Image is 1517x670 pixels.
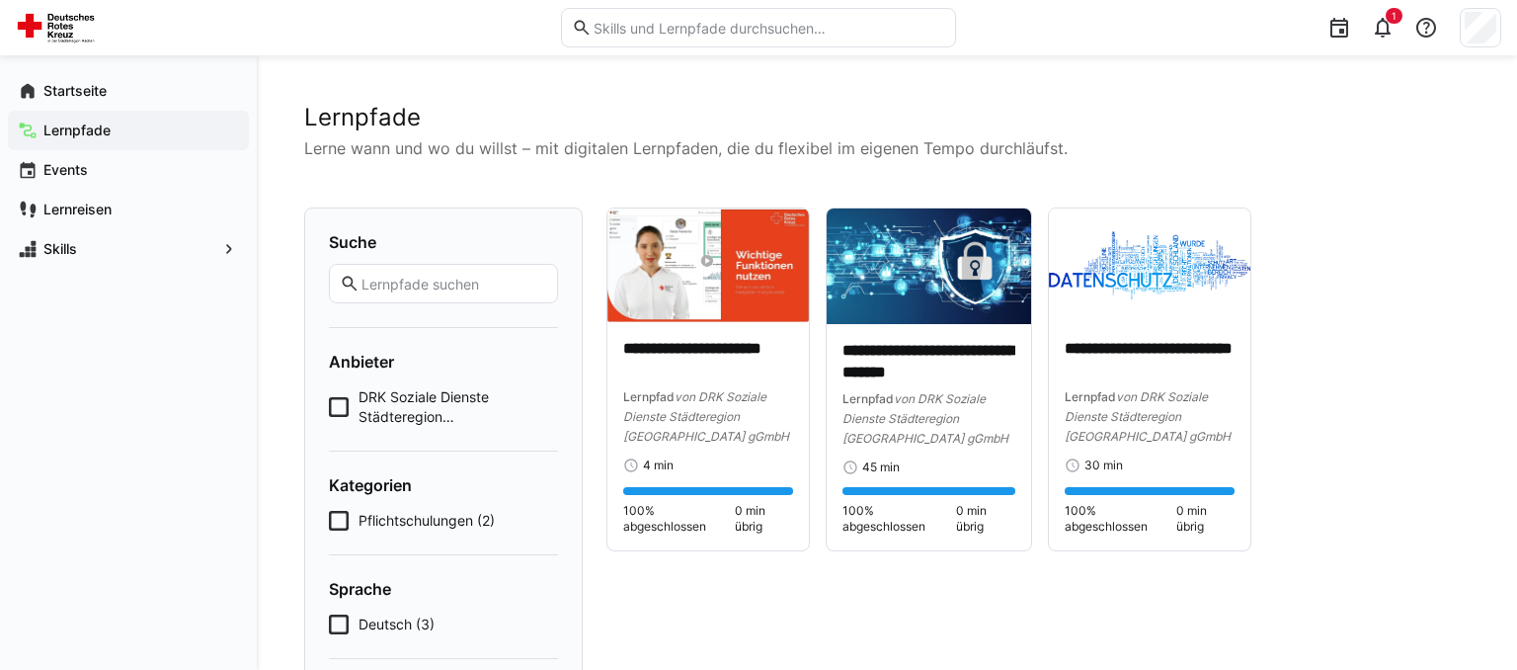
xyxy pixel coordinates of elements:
[956,503,1015,535] span: 0 min übrig
[827,209,1031,324] img: image
[1065,503,1176,535] span: 100% abgeschlossen
[329,232,558,252] h4: Suche
[735,503,793,535] span: 0 min übrig
[623,389,789,444] span: von DRK Soziale Dienste Städteregion [GEOGRAPHIC_DATA] gGmbH
[304,136,1470,160] p: Lerne wann und wo du willst – mit digitalen Lernpfaden, die du flexibel im eigenen Tempo durchläu...
[1392,10,1397,22] span: 1
[1176,503,1235,535] span: 0 min übrig
[1084,458,1123,473] span: 30 min
[643,458,674,473] span: 4 min
[329,579,558,599] h4: Sprache
[592,19,945,37] input: Skills und Lernpfade durchsuchen…
[1049,209,1250,322] img: image
[359,615,435,634] span: Deutsch (3)
[842,391,1008,446] span: von DRK Soziale Dienste Städteregion [GEOGRAPHIC_DATA] gGmbH
[329,352,558,372] h4: Anbieter
[1065,389,1231,444] span: von DRK Soziale Dienste Städteregion [GEOGRAPHIC_DATA] gGmbH
[359,275,547,293] input: Lernpfade suchen
[359,387,558,427] span: DRK Soziale Dienste Städteregion [GEOGRAPHIC_DATA] gGmbH (3)
[862,460,900,475] span: 45 min
[623,503,735,535] span: 100% abgeschlossen
[607,209,809,322] img: image
[304,103,1470,132] h2: Lernpfade
[1065,389,1116,404] span: Lernpfad
[842,391,894,406] span: Lernpfad
[359,511,495,531] span: Pflichtschulungen (2)
[623,389,675,404] span: Lernpfad
[842,503,956,535] span: 100% abgeschlossen
[329,475,558,495] h4: Kategorien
